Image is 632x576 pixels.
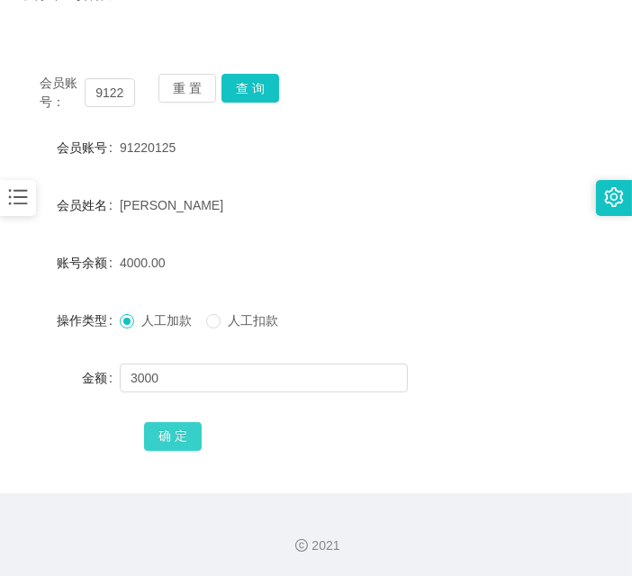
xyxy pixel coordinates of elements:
span: 会员账号： [40,74,85,112]
button: 查 询 [221,74,279,103]
span: 人工加款 [134,313,199,328]
span: 91220125 [120,140,176,155]
i: 图标: bars [6,185,30,209]
label: 会员账号 [57,140,120,155]
button: 确 定 [144,422,202,451]
span: 4000.00 [120,256,166,270]
input: 会员账号 [85,78,135,107]
span: 人工扣款 [221,313,285,328]
i: 图标: copyright [295,539,308,552]
div: 2021 [14,536,618,555]
input: 请输入 [120,364,408,392]
label: 金额 [82,371,120,385]
span: [PERSON_NAME] [120,198,223,212]
label: 会员姓名 [57,198,120,212]
i: 图标: setting [604,187,624,207]
button: 重 置 [158,74,216,103]
label: 账号余额 [57,256,120,270]
label: 操作类型 [57,313,120,328]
